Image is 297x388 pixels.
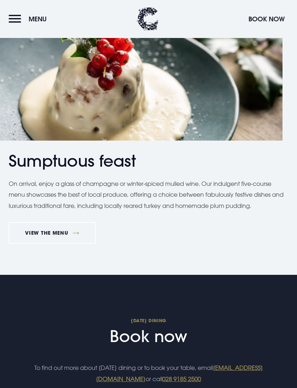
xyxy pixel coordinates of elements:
[9,11,50,27] button: Menu
[9,362,288,384] p: To find out more about [DATE] dining or to book your table, email or call
[162,375,201,383] a: 028 9185 2500
[29,15,47,23] span: Menu
[9,178,288,211] p: On arrival, enjoy a glass of champagne or winter-spiced mulled wine. Our indulgent five-course me...
[245,11,288,27] button: Book Now
[96,364,263,382] a: [EMAIL_ADDRESS][DOMAIN_NAME]
[9,317,288,323] span: [DATE] Dining
[9,222,96,244] a: VIEW THE MENU
[137,7,159,31] img: Clandeboye Lodge
[9,317,288,346] h2: Book now
[9,152,150,171] h2: Sumptuous feast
